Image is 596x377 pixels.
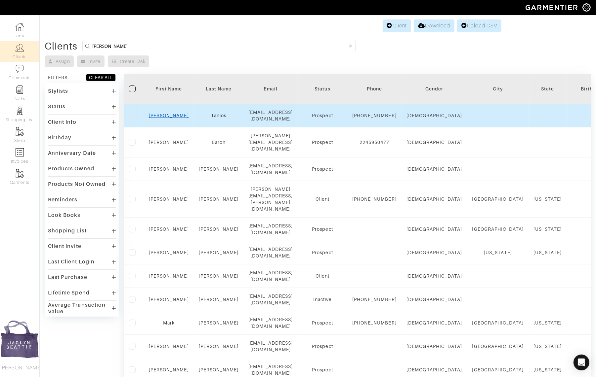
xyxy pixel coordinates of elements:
a: [PERSON_NAME] [149,297,189,302]
div: [GEOGRAPHIC_DATA] [472,226,524,232]
th: Toggle SortBy [194,74,244,104]
div: City [472,86,524,92]
img: garmentier-logo-header-white-b43fb05a5012e4ada735d5af1a66efaba907eab6374d6393d1fbf88cb4ef424d.png [522,2,582,13]
div: Anniversary Date [48,150,96,156]
a: [PERSON_NAME] [149,226,189,232]
div: [PHONE_NUMBER] [352,196,397,202]
div: State [534,86,562,92]
a: [PERSON_NAME] [199,320,239,326]
div: [US_STATE] [534,226,562,232]
div: [EMAIL_ADDRESS][DOMAIN_NAME] [248,363,293,376]
img: clients-icon-6bae9207a08558b7cb47a8932f037763ab4055f8c8b6bfacd5dc20c3e0201464.png [16,44,24,52]
div: [EMAIL_ADDRESS][DOMAIN_NAME] [248,316,293,329]
div: [DEMOGRAPHIC_DATA] [406,296,462,303]
img: stylists-icon-eb353228a002819b7ec25b43dbf5f0378dd9e0616d9560372ff212230b889e62.png [16,107,24,115]
a: [PERSON_NAME] [149,250,189,255]
a: [PERSON_NAME] [199,297,239,302]
a: [PERSON_NAME] [199,273,239,279]
div: [DEMOGRAPHIC_DATA] [406,366,462,373]
div: [GEOGRAPHIC_DATA] [472,343,524,350]
div: Prospect [303,226,342,232]
div: Last Client Login [48,258,95,265]
img: dashboard-icon-dbcd8f5a0b271acd01030246c82b418ddd0df26cd7fceb0bd07c9910d44c42f6.png [16,23,24,31]
div: Prospect [303,366,342,373]
div: Prospect [303,320,342,326]
a: Client [383,19,411,32]
a: [PERSON_NAME] [149,166,189,172]
div: Lifetime Spend [48,290,90,296]
img: garments-icon-b7da505a4dc4fd61783c78ac3ca0ef83fa9d6f193b1c9dc38574b1d14d53ca28.png [16,169,24,178]
a: Upload CSV [457,19,501,32]
input: Search by name, email, phone, city, or state [92,42,347,50]
div: [DEMOGRAPHIC_DATA] [406,196,462,202]
div: Clients [45,43,77,50]
button: CLEAR ALL [86,74,116,81]
div: Phone [352,86,397,92]
div: Prospect [303,249,342,256]
a: Download [414,19,454,32]
div: [DEMOGRAPHIC_DATA] [406,273,462,279]
div: [GEOGRAPHIC_DATA] [472,366,524,373]
a: [PERSON_NAME] [149,113,189,118]
div: Status [303,86,342,92]
a: [PERSON_NAME] [149,273,189,279]
img: gear-icon-white-bd11855cb880d31180b6d7d6211b90ccbf57a29d726f0c71d8c61bd08dd39cc2.png [582,3,591,12]
div: Client [303,196,342,202]
div: Average Transaction Value [48,302,112,315]
div: [EMAIL_ADDRESS][DOMAIN_NAME] [248,269,293,283]
div: Client Invite [48,243,81,250]
div: Client Info [48,119,77,125]
div: [US_STATE] [534,196,562,202]
a: Tanios [211,113,226,118]
a: [PERSON_NAME] [199,367,239,372]
div: Stylists [48,88,68,94]
div: [DEMOGRAPHIC_DATA] [406,226,462,232]
div: Shopping List [48,227,87,234]
a: [PERSON_NAME] [149,196,189,202]
div: [EMAIL_ADDRESS][DOMAIN_NAME] [248,293,293,306]
div: [EMAIL_ADDRESS][DOMAIN_NAME] [248,109,293,122]
div: [GEOGRAPHIC_DATA] [472,196,524,202]
div: [PHONE_NUMBER] [352,320,397,326]
a: [PERSON_NAME] [199,250,239,255]
div: [DEMOGRAPHIC_DATA] [406,320,462,326]
div: [PERSON_NAME][EMAIL_ADDRESS][DOMAIN_NAME] [248,132,293,152]
div: Birthday [48,134,71,141]
div: FILTERS [48,74,67,81]
div: [DEMOGRAPHIC_DATA] [406,249,462,256]
div: Client [303,273,342,279]
div: [EMAIL_ADDRESS][DOMAIN_NAME] [248,162,293,176]
div: [PHONE_NUMBER] [352,112,397,119]
div: Inactive [303,296,342,303]
div: First Name [149,86,189,92]
div: Last Purchase [48,274,87,281]
a: Mark [163,320,175,326]
div: [DEMOGRAPHIC_DATA] [406,343,462,350]
div: [US_STATE] [534,343,562,350]
div: [GEOGRAPHIC_DATA] [472,320,524,326]
div: [DEMOGRAPHIC_DATA] [406,139,462,146]
div: Status [48,103,65,110]
div: Open Intercom Messenger [574,355,589,370]
div: [US_STATE] [534,366,562,373]
div: Last Name [199,86,239,92]
div: Prospect [303,343,342,350]
div: Products Owned [48,165,94,172]
a: [PERSON_NAME] [149,140,189,145]
div: Reminders [48,196,77,203]
div: Products Not Owned [48,181,106,188]
div: Gender [406,86,462,92]
div: [EMAIL_ADDRESS][DOMAIN_NAME] [248,340,293,353]
th: Toggle SortBy [402,74,467,104]
a: Baron [212,140,226,145]
div: [US_STATE] [534,249,562,256]
img: reminder-icon-8004d30b9f0a5d33ae49ab947aed9ed385cf756f9e5892f1edd6e32f2345188e.png [16,86,24,94]
div: Prospect [303,139,342,146]
a: [PERSON_NAME] [199,344,239,349]
div: Prospect [303,112,342,119]
div: [EMAIL_ADDRESS][DOMAIN_NAME] [248,246,293,259]
div: [US_STATE] [472,249,524,256]
th: Toggle SortBy [144,74,194,104]
a: [PERSON_NAME] [199,166,239,172]
img: orders-icon-0abe47150d42831381b5fb84f609e132dff9fe21cb692f30cb5eec754e2cba89.png [16,148,24,156]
